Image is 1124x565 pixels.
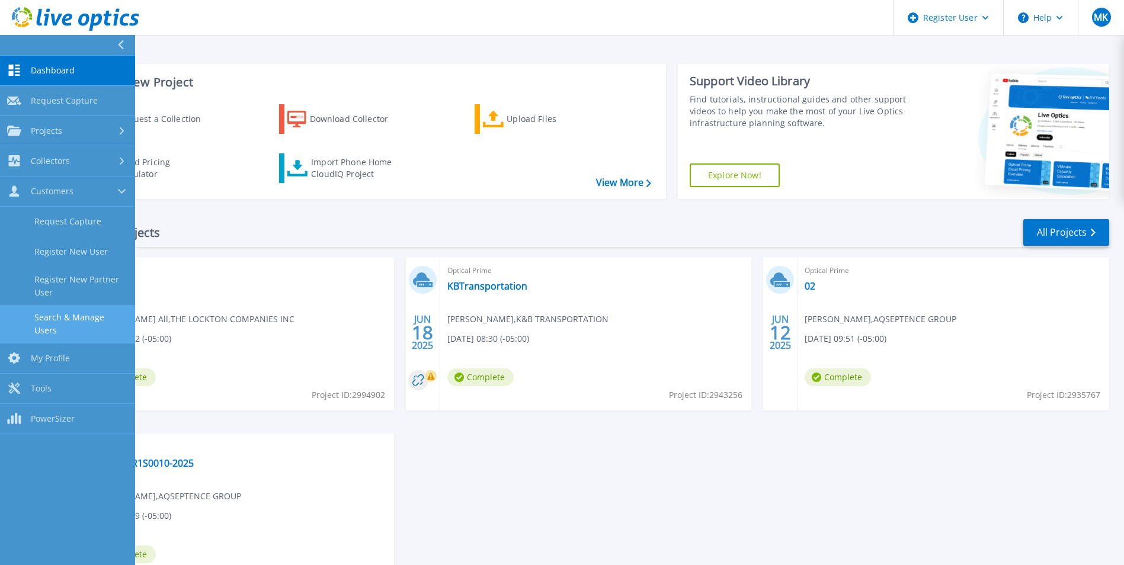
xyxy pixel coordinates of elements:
[669,389,742,402] span: Project ID: 2943256
[805,280,815,292] a: 02
[89,457,194,469] a: MGMTNBR1S0010-2025
[770,328,791,338] span: 12
[447,313,609,326] span: [PERSON_NAME] , K&B TRANSPORTATION
[690,73,910,89] div: Support Video Library
[769,311,792,354] div: JUN 2025
[31,95,98,106] span: Request Capture
[89,264,387,277] span: Optical Prime
[1027,389,1100,402] span: Project ID: 2935767
[31,186,73,197] span: Customers
[475,104,607,134] a: Upload Files
[447,368,514,386] span: Complete
[310,107,405,131] div: Download Collector
[805,368,871,386] span: Complete
[1023,219,1109,246] a: All Projects
[805,332,886,345] span: [DATE] 09:51 (-05:00)
[116,156,211,180] div: Cloud Pricing Calculator
[507,107,601,131] div: Upload Files
[279,104,411,134] a: Download Collector
[1094,12,1108,22] span: MK
[84,76,651,89] h3: Start a New Project
[805,264,1102,277] span: Optical Prime
[312,389,385,402] span: Project ID: 2994902
[118,107,213,131] div: Request a Collection
[31,383,52,394] span: Tools
[805,313,956,326] span: [PERSON_NAME] , AQSEPTENCE GROUP
[412,328,433,338] span: 18
[311,156,404,180] div: Import Phone Home CloudIQ Project
[89,313,294,326] span: [PERSON_NAME] All , THE LOCKTON COMPANIES INC
[31,65,75,76] span: Dashboard
[84,104,216,134] a: Request a Collection
[690,163,780,187] a: Explore Now!
[447,264,745,277] span: Optical Prime
[31,126,62,136] span: Projects
[447,332,529,345] span: [DATE] 08:30 (-05:00)
[89,441,387,454] span: Optical Prime
[31,353,70,364] span: My Profile
[31,156,70,166] span: Collectors
[447,280,527,292] a: KBTransportation
[690,94,910,129] div: Find tutorials, instructional guides and other support videos to help you make the most of your L...
[89,490,241,503] span: [PERSON_NAME] , AQSEPTENCE GROUP
[411,311,434,354] div: JUN 2025
[84,153,216,183] a: Cloud Pricing Calculator
[596,177,651,188] a: View More
[31,413,75,424] span: PowerSizer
